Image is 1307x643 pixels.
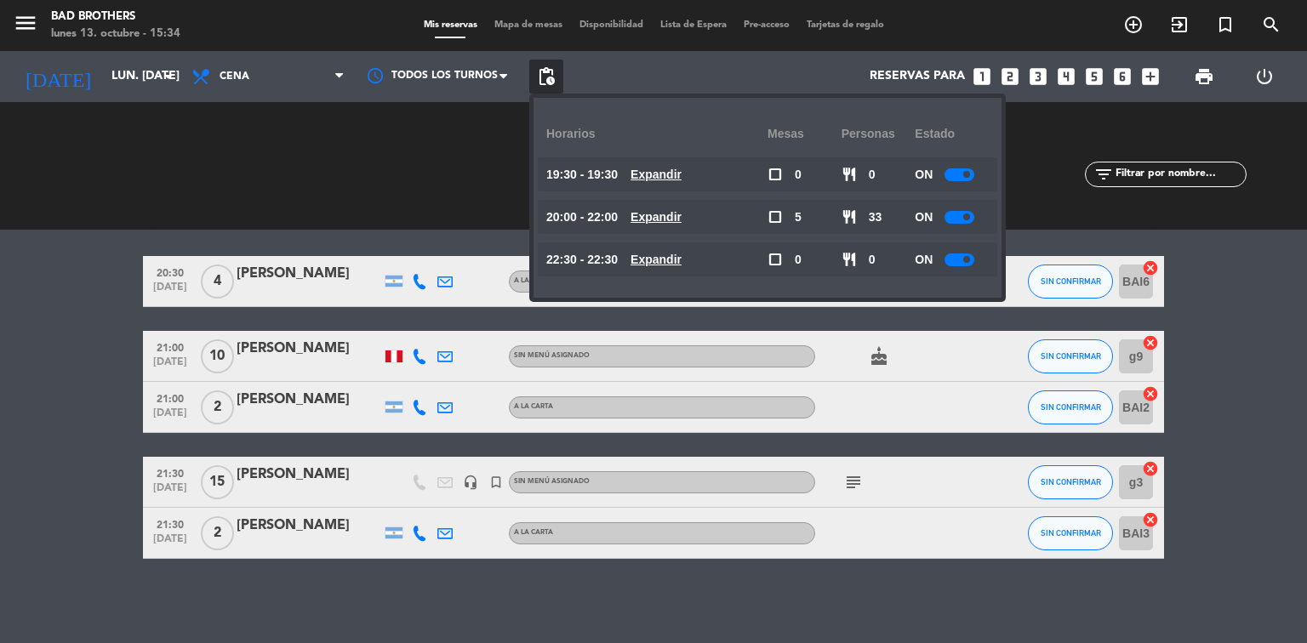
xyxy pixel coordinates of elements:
span: 19:30 - 19:30 [546,165,618,185]
i: menu [13,10,38,36]
i: cake [869,346,889,367]
span: 0 [795,165,802,185]
span: 21:30 [149,463,191,482]
i: add_circle_outline [1123,14,1144,35]
i: subject [843,472,864,492]
button: SIN CONFIRMAR [1028,265,1113,299]
span: 20:00 - 22:00 [546,208,618,227]
span: A LA CARTA [514,529,553,536]
span: ON [915,165,933,185]
div: Horarios [546,111,768,157]
span: restaurant [842,252,857,267]
i: power_settings_new [1254,66,1275,87]
span: Mapa de mesas [486,20,571,30]
span: [DATE] [149,407,191,427]
i: looks_5 [1083,65,1105,88]
span: Tarjetas de regalo [798,20,893,30]
button: menu [13,10,38,42]
span: 21:30 [149,514,191,533]
span: 4 [201,265,234,299]
span: 5 [795,208,802,227]
span: print [1194,66,1214,87]
span: 10 [201,339,234,373]
i: looks_one [971,65,993,88]
span: ON [915,250,933,270]
span: Mis reservas [415,20,486,30]
span: Sin menú asignado [514,478,590,485]
span: SIN CONFIRMAR [1041,276,1101,286]
i: looks_4 [1055,65,1077,88]
i: [DATE] [13,58,103,95]
span: pending_actions [536,66,556,87]
span: 21:00 [149,337,191,356]
i: headset_mic [463,475,478,490]
span: [DATE] [149,482,191,502]
i: cancel [1142,511,1159,528]
i: filter_list [1093,164,1114,185]
div: [PERSON_NAME] [237,389,381,411]
i: add_box [1139,65,1161,88]
input: Filtrar por nombre... [1114,165,1246,184]
div: [PERSON_NAME] [237,515,381,537]
i: arrow_drop_down [158,66,179,87]
div: Mesas [768,111,842,157]
u: Expandir [631,210,682,224]
span: SIN CONFIRMAR [1041,477,1101,487]
div: LOG OUT [1234,51,1294,102]
span: check_box_outline_blank [768,252,783,267]
span: A LA CARTA [514,277,553,284]
span: Reservas para [870,70,965,83]
i: cancel [1142,259,1159,276]
span: check_box_outline_blank [768,167,783,182]
u: Expandir [631,168,682,181]
button: SIN CONFIRMAR [1028,465,1113,499]
span: 0 [795,250,802,270]
span: Pre-acceso [735,20,798,30]
span: 20:30 [149,262,191,282]
div: Bad Brothers [51,9,180,26]
span: SIN CONFIRMAR [1041,402,1101,412]
div: [PERSON_NAME] [237,263,381,285]
div: Estado [915,111,989,157]
div: personas [842,111,916,157]
span: 0 [869,250,876,270]
span: 0 [869,165,876,185]
i: cancel [1142,385,1159,402]
div: [PERSON_NAME] [237,338,381,360]
span: 22:30 - 22:30 [546,250,618,270]
u: Expandir [631,253,682,266]
i: looks_6 [1111,65,1133,88]
span: Cena [220,71,249,83]
button: SIN CONFIRMAR [1028,339,1113,373]
span: ON [915,208,933,227]
span: 2 [201,516,234,550]
span: restaurant [842,167,857,182]
span: 15 [201,465,234,499]
span: SIN CONFIRMAR [1041,528,1101,538]
span: [DATE] [149,533,191,553]
span: check_box_outline_blank [768,209,783,225]
i: search [1261,14,1281,35]
button: SIN CONFIRMAR [1028,390,1113,424]
span: restaurant [842,209,857,225]
span: [DATE] [149,356,191,376]
span: Sin menú asignado [514,352,590,359]
i: cancel [1142,460,1159,477]
span: [DATE] [149,282,191,301]
span: A LA CARTA [514,403,553,410]
div: [PERSON_NAME] [237,464,381,486]
i: turned_in_not [1215,14,1236,35]
span: SIN CONFIRMAR [1041,351,1101,361]
i: looks_3 [1027,65,1049,88]
span: 33 [869,208,882,227]
span: Disponibilidad [571,20,652,30]
button: SIN CONFIRMAR [1028,516,1113,550]
i: cancel [1142,334,1159,351]
span: Lista de Espera [652,20,735,30]
span: 21:00 [149,388,191,407]
i: turned_in_not [488,475,504,490]
span: 2 [201,390,234,424]
i: looks_two [999,65,1021,88]
div: lunes 13. octubre - 15:34 [51,26,180,43]
i: exit_to_app [1169,14,1190,35]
